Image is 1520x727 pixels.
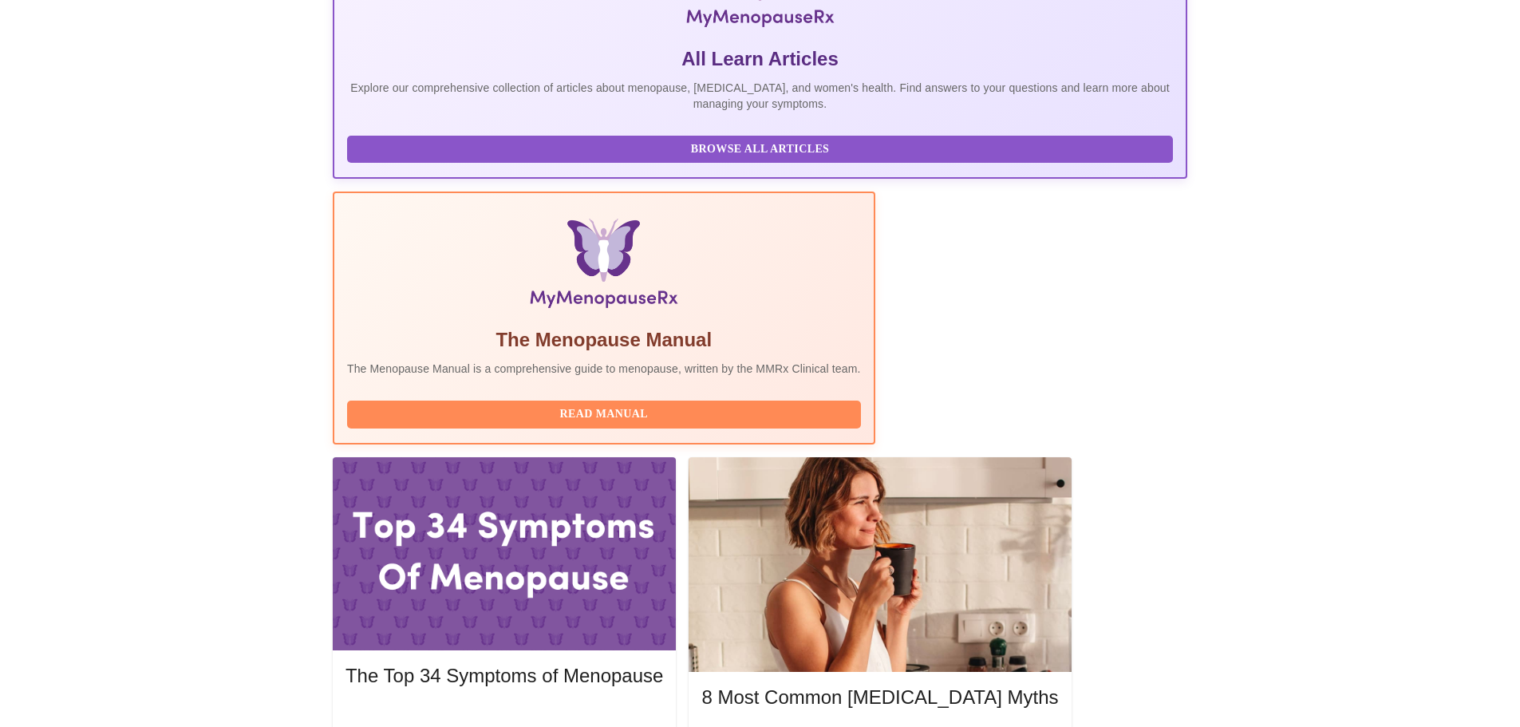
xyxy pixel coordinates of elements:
p: The Menopause Manual is a comprehensive guide to menopause, written by the MMRx Clinical team. [347,361,861,377]
button: Browse All Articles [347,136,1173,164]
h5: The Top 34 Symptoms of Menopause [345,663,663,689]
span: Browse All Articles [363,140,1157,160]
p: Explore our comprehensive collection of articles about menopause, [MEDICAL_DATA], and women's hea... [347,80,1173,112]
span: Read More [361,707,647,727]
img: Menopause Manual [428,219,779,314]
h5: 8 Most Common [MEDICAL_DATA] Myths [701,685,1058,710]
h5: The Menopause Manual [347,327,861,353]
a: Read Manual [347,406,865,420]
h5: All Learn Articles [347,46,1173,72]
button: Read Manual [347,401,861,429]
span: Read Manual [363,405,845,425]
a: Browse All Articles [347,141,1177,155]
a: Read More [345,709,667,722]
